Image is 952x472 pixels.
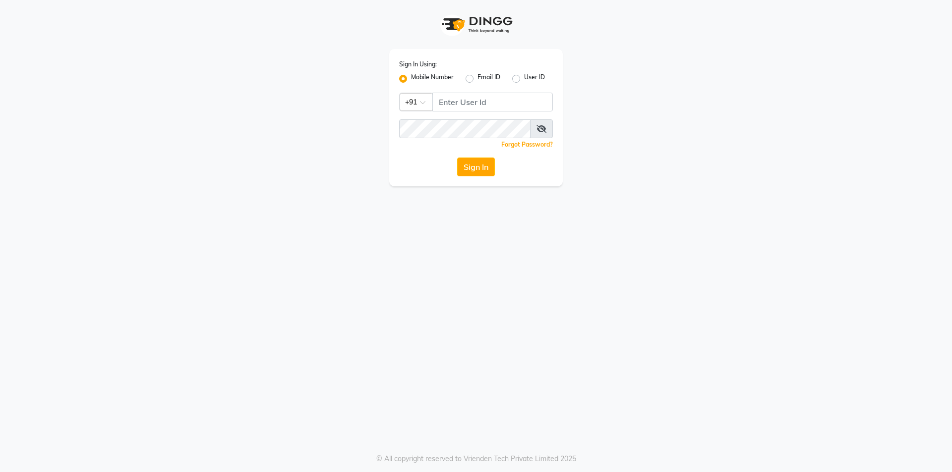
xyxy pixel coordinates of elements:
label: Sign In Using: [399,60,437,69]
input: Username [432,93,553,111]
label: User ID [524,73,545,85]
img: logo1.svg [436,10,516,39]
input: Username [399,119,531,138]
label: Mobile Number [411,73,454,85]
button: Sign In [457,157,495,176]
a: Forgot Password? [501,141,553,148]
label: Email ID [477,73,500,85]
